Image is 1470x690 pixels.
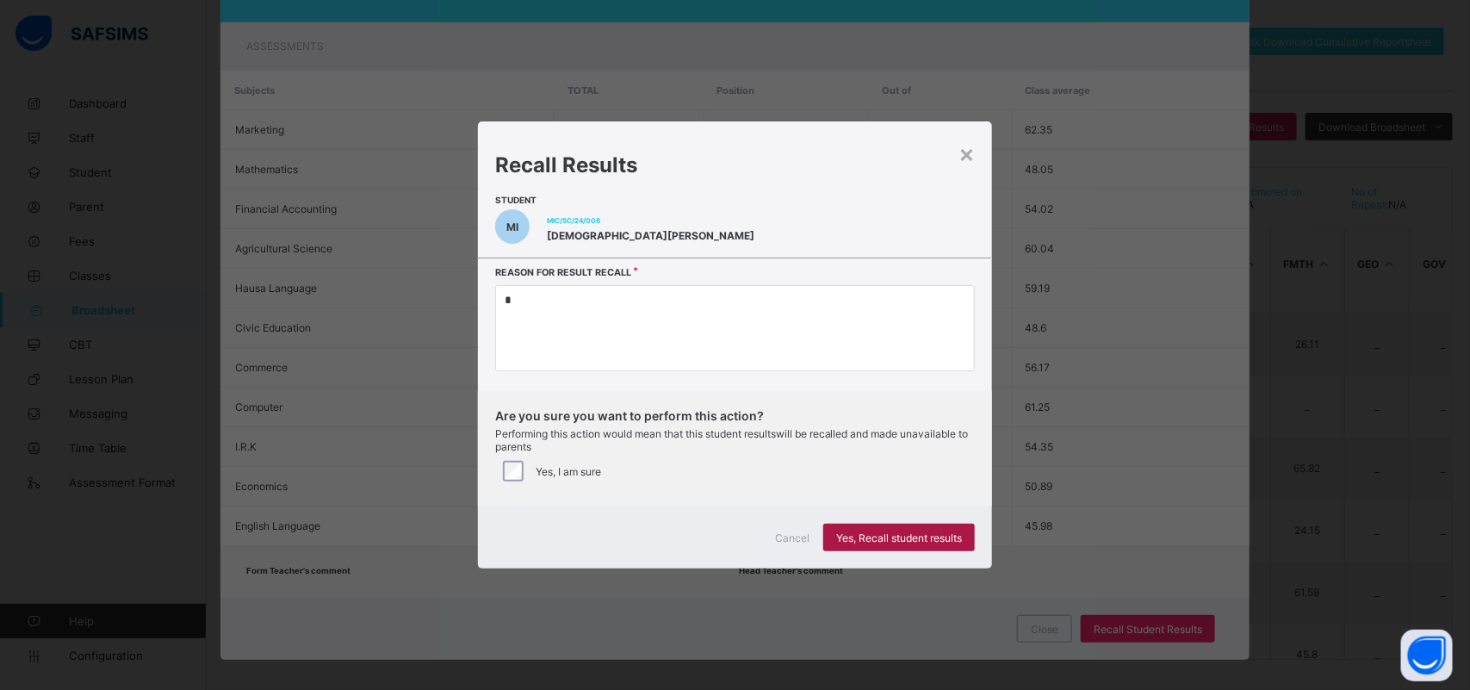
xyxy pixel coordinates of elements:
[1401,630,1453,681] button: Open asap
[775,531,809,544] span: Cancel
[495,195,975,205] span: STUDENT
[958,139,975,168] div: ×
[506,221,518,233] span: MI
[495,267,631,278] label: Reason for result recall
[495,408,975,423] span: Are you sure you want to perform this action?
[547,229,754,242] span: [DEMOGRAPHIC_DATA][PERSON_NAME]
[495,152,979,177] h1: Recall Results
[495,427,975,453] span: Performing this action would mean that this student results will be recalled and made unavailable...
[836,531,962,544] span: Yes, Recall student results
[547,216,754,225] span: MIC/SC/24/006
[536,465,601,478] label: Yes, I am sure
